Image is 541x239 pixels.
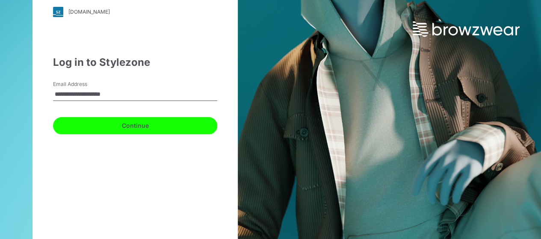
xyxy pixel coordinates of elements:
[53,117,217,134] button: Continue
[53,55,217,70] div: Log in to Stylezone
[53,7,217,17] a: [DOMAIN_NAME]
[53,7,63,17] img: svg+xml;base64,PHN2ZyB3aWR0aD0iMjgiIGhlaWdodD0iMjgiIHZpZXdCb3g9IjAgMCAyOCAyOCIgZmlsbD0ibm9uZSIgeG...
[413,21,520,37] img: browzwear-logo.73288ffb.svg
[53,80,113,88] label: Email Address
[68,9,110,15] div: [DOMAIN_NAME]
